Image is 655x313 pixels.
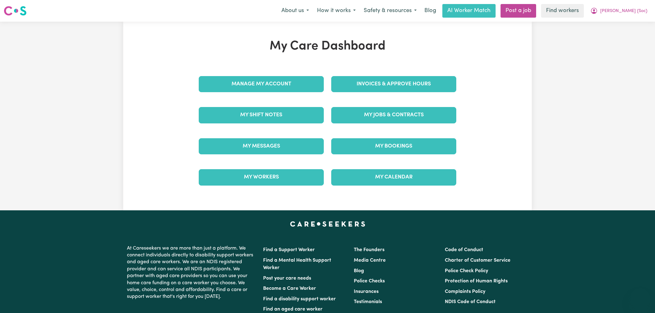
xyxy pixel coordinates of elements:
a: Charter of Customer Service [445,258,510,263]
a: Complaints Policy [445,289,485,294]
a: The Founders [354,247,384,252]
a: Find workers [541,4,584,18]
a: Invoices & Approve Hours [331,76,456,92]
a: My Workers [199,169,324,185]
a: Blog [421,4,440,18]
img: Careseekers logo [4,5,27,16]
a: My Jobs & Contracts [331,107,456,123]
a: Testimonials [354,299,382,304]
a: Media Centre [354,258,386,263]
a: Code of Conduct [445,247,483,252]
button: My Account [586,4,651,17]
a: My Calendar [331,169,456,185]
span: [PERSON_NAME] (Soc) [600,8,647,15]
button: Safety & resources [360,4,421,17]
a: Insurances [354,289,379,294]
a: Protection of Human Rights [445,279,508,284]
iframe: Button to launch messaging window [630,288,650,308]
a: Manage My Account [199,76,324,92]
a: My Bookings [331,138,456,154]
a: Post your care needs [263,276,311,281]
a: Find a Mental Health Support Worker [263,258,331,270]
a: Become a Care Worker [263,286,316,291]
a: My Shift Notes [199,107,324,123]
a: Careseekers logo [4,4,27,18]
button: About us [277,4,313,17]
a: My Messages [199,138,324,154]
a: NDIS Code of Conduct [445,299,496,304]
a: AI Worker Match [442,4,496,18]
a: Blog [354,268,364,273]
a: Find a disability support worker [263,297,336,302]
p: At Careseekers we are more than just a platform. We connect individuals directly to disability su... [127,242,256,303]
a: Police Checks [354,279,385,284]
h1: My Care Dashboard [195,39,460,54]
a: Careseekers home page [290,221,365,226]
button: How it works [313,4,360,17]
a: Police Check Policy [445,268,488,273]
a: Find a Support Worker [263,247,315,252]
a: Find an aged care worker [263,307,323,312]
a: Post a job [501,4,536,18]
